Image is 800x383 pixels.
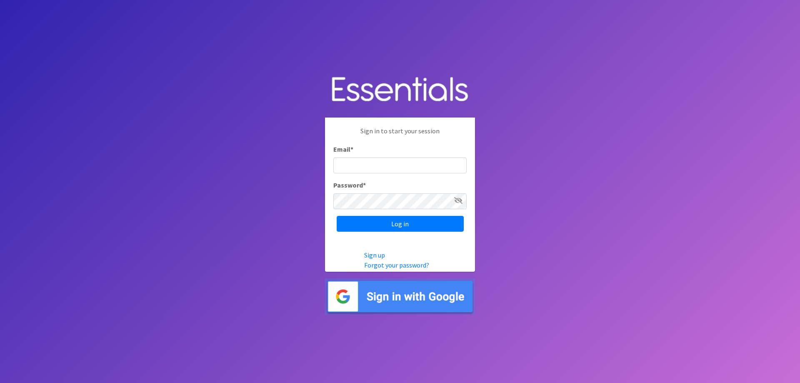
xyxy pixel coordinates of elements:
[364,261,429,269] a: Forgot your password?
[333,144,353,154] label: Email
[337,216,464,232] input: Log in
[364,251,385,259] a: Sign up
[325,68,475,111] img: Human Essentials
[363,181,366,189] abbr: required
[350,145,353,153] abbr: required
[333,180,366,190] label: Password
[333,126,467,144] p: Sign in to start your session
[325,278,475,315] img: Sign in with Google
